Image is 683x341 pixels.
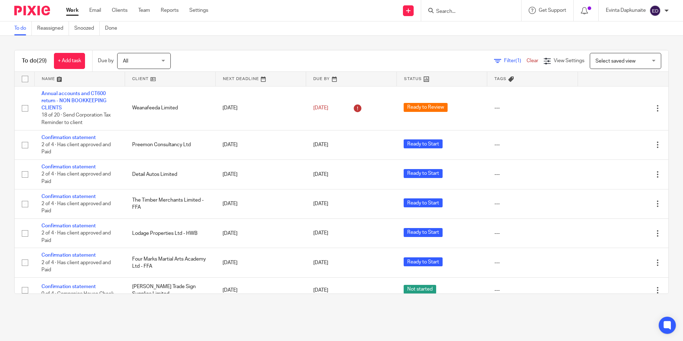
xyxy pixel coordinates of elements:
[215,277,306,303] td: [DATE]
[37,21,69,35] a: Reassigned
[649,5,661,16] img: svg%3E
[494,287,571,294] div: ---
[404,103,448,112] span: Ready to Review
[37,58,47,64] span: (29)
[504,58,527,63] span: Filter
[22,57,47,65] h1: To do
[98,57,114,64] p: Due by
[515,58,521,63] span: (1)
[404,139,443,148] span: Ready to Start
[66,7,79,14] a: Work
[125,219,216,248] td: Lodage Properties Ltd - HWB
[539,8,566,13] span: Get Support
[125,160,216,189] td: Detail Autos Limited
[125,277,216,303] td: [PERSON_NAME] Trade Sign Supplies Limited
[494,141,571,148] div: ---
[41,284,96,289] a: Confirmation statement
[494,230,571,237] div: ---
[41,91,106,111] a: Annual accounts and CT600 return - NON BOOKKEEPING CLIENTS
[494,104,571,112] div: ---
[215,248,306,277] td: [DATE]
[494,171,571,178] div: ---
[313,231,328,236] span: [DATE]
[215,130,306,159] td: [DATE]
[41,194,96,199] a: Confirmation statement
[41,231,111,243] span: 2 of 4 · Has client approved and Paid
[41,260,111,273] span: 2 of 4 · Has client approved and Paid
[125,248,216,277] td: Four Marks Martial Arts Academy Ltd - FFA
[313,260,328,265] span: [DATE]
[105,21,123,35] a: Done
[41,135,96,140] a: Confirmation statement
[494,77,507,81] span: Tags
[41,113,111,125] span: 18 of 20 · Send Corporation Tax Reminder to client
[54,53,85,69] a: + Add task
[494,200,571,207] div: ---
[14,6,50,15] img: Pixie
[435,9,500,15] input: Search
[41,201,111,214] span: 2 of 4 · Has client approved and Paid
[494,259,571,266] div: ---
[125,86,216,130] td: Weanafeeda Limited
[215,86,306,130] td: [DATE]
[527,58,538,63] a: Clear
[313,201,328,206] span: [DATE]
[313,172,328,177] span: [DATE]
[41,142,111,155] span: 2 of 4 · Has client approved and Paid
[404,198,443,207] span: Ready to Start
[89,7,101,14] a: Email
[125,130,216,159] td: Preemon Consultancy Ltd
[41,223,96,228] a: Confirmation statement
[41,253,96,258] a: Confirmation statement
[595,59,635,64] span: Select saved view
[125,189,216,218] td: The Timber Merchants Limited - FFA
[313,105,328,110] span: [DATE]
[404,285,436,294] span: Not started
[404,169,443,178] span: Ready to Start
[138,7,150,14] a: Team
[215,189,306,218] td: [DATE]
[215,219,306,248] td: [DATE]
[161,7,179,14] a: Reports
[606,7,646,14] p: Evinta Dapkunaite
[41,164,96,169] a: Confirmation statement
[215,160,306,189] td: [DATE]
[14,21,32,35] a: To do
[123,59,128,64] span: All
[554,58,584,63] span: View Settings
[313,288,328,293] span: [DATE]
[74,21,100,35] a: Snoozed
[404,257,443,266] span: Ready to Start
[313,142,328,147] span: [DATE]
[189,7,208,14] a: Settings
[41,172,111,184] span: 2 of 4 · Has client approved and Paid
[41,291,114,296] span: 0 of 4 · Companies House Check
[112,7,128,14] a: Clients
[404,228,443,237] span: Ready to Start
